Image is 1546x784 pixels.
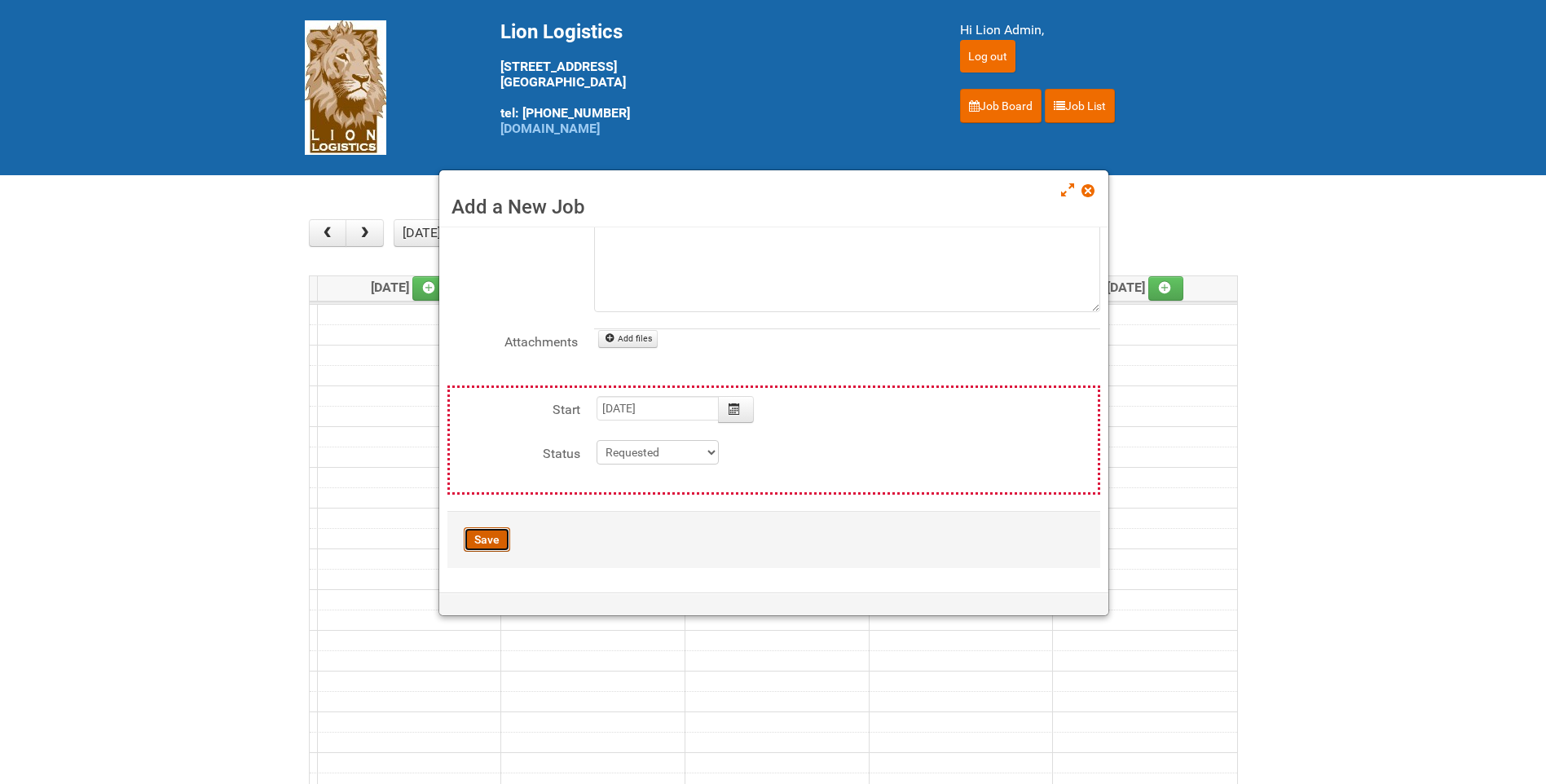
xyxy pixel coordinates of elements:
label: Status [450,440,580,464]
div: Hi Lion Admin, [960,20,1242,40]
a: [DOMAIN_NAME] [500,121,600,136]
img: Lion Logistics [305,20,386,155]
label: Attachments [447,328,578,352]
a: Add files [598,330,658,348]
button: Calendar [718,396,754,423]
label: Start [450,396,580,420]
span: [DATE] [371,280,448,295]
button: Save [464,527,510,552]
a: Job List [1045,89,1115,123]
a: Job Board [960,89,1042,123]
a: Add an event [412,276,448,301]
div: [STREET_ADDRESS] [GEOGRAPHIC_DATA] tel: [PHONE_NUMBER] [500,20,919,136]
a: Lion Logistics [305,79,386,95]
h3: Add a New Job [451,195,1096,219]
span: [DATE] [1107,280,1184,295]
button: [DATE] [394,219,449,247]
input: Log out [960,40,1015,73]
span: Lion Logistics [500,20,623,43]
a: Add an event [1148,276,1184,301]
